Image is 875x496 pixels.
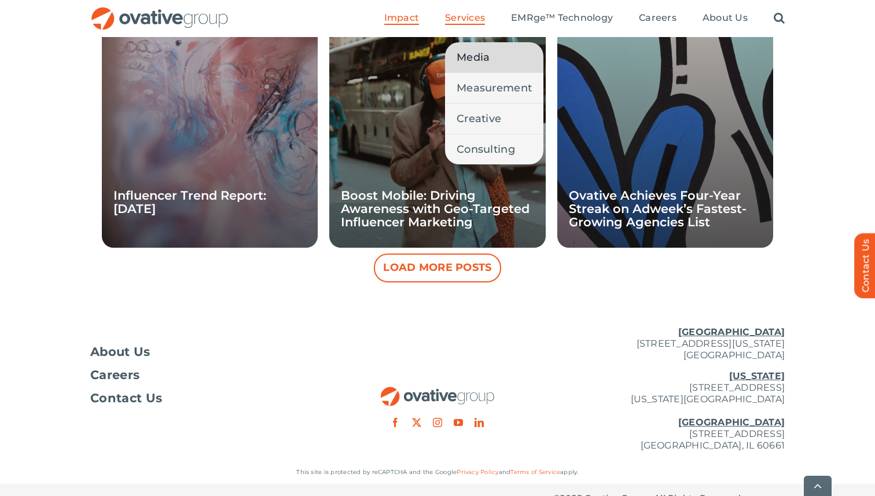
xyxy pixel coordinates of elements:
[553,326,785,361] p: [STREET_ADDRESS][US_STATE] [GEOGRAPHIC_DATA]
[90,369,322,381] a: Careers
[445,12,485,24] span: Services
[511,12,613,24] span: EMRge™ Technology
[384,12,419,24] span: Impact
[384,12,419,25] a: Impact
[445,42,543,72] a: Media
[569,188,747,229] a: Ovative Achieves Four-Year Streak on Adweek’s Fastest-Growing Agencies List
[374,253,501,282] button: Load More Posts
[553,370,785,451] p: [STREET_ADDRESS] [US_STATE][GEOGRAPHIC_DATA] [STREET_ADDRESS] [GEOGRAPHIC_DATA], IL 60661
[433,418,442,427] a: instagram
[511,12,613,25] a: EMRge™ Technology
[341,188,530,229] a: Boost Mobile: Driving Awareness with Geo-Targeted Influencer Marketing
[457,111,501,127] span: Creative
[90,6,229,17] a: OG_Full_horizontal_RGB
[454,418,463,427] a: youtube
[457,49,490,65] span: Media
[457,80,532,96] span: Measurement
[412,418,421,427] a: twitter
[678,417,785,428] u: [GEOGRAPHIC_DATA]
[475,418,484,427] a: linkedin
[639,12,677,25] a: Careers
[380,385,495,396] a: OG_Full_horizontal_RGB
[639,12,677,24] span: Careers
[445,104,543,134] a: Creative
[774,12,785,25] a: Search
[90,392,322,404] a: Contact Us
[90,369,139,381] span: Careers
[391,418,400,427] a: facebook
[90,346,150,358] span: About Us
[703,12,748,24] span: About Us
[678,326,785,337] u: [GEOGRAPHIC_DATA]
[510,468,560,476] a: Terms of Service
[90,392,162,404] span: Contact Us
[729,370,785,381] u: [US_STATE]
[445,73,543,103] a: Measurement
[113,188,266,216] a: Influencer Trend Report: [DATE]
[445,12,485,25] a: Services
[90,466,785,478] p: This site is protected by reCAPTCHA and the Google and apply.
[90,346,322,358] a: About Us
[445,134,543,164] a: Consulting
[457,141,515,157] span: Consulting
[703,12,748,25] a: About Us
[457,468,498,476] a: Privacy Policy
[90,346,322,404] nav: Footer Menu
